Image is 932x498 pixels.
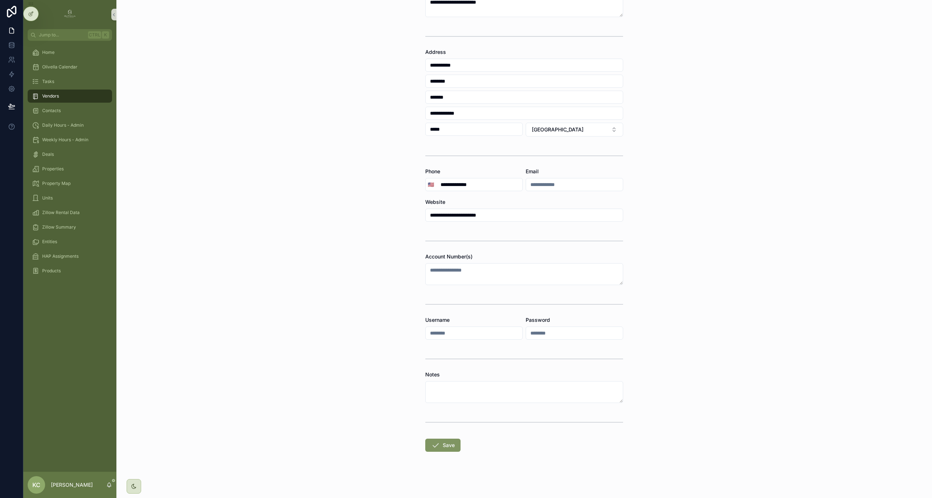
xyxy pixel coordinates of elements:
button: Jump to...CtrlK [28,29,112,41]
a: HAP Assignments [28,250,112,263]
span: Weekly Hours - Admin [42,137,88,143]
span: Phone [425,168,440,174]
span: Home [42,50,55,55]
a: Daily Hours - Admin [28,119,112,132]
a: Contacts [28,104,112,117]
span: Contacts [42,108,61,114]
span: Products [42,268,61,274]
a: Tasks [28,75,112,88]
span: Olivella Calendar [42,64,77,70]
span: HAP Assignments [42,253,79,259]
span: Notes [425,371,440,378]
span: Vendors [42,93,59,99]
a: Olivella Calendar [28,60,112,74]
button: Save [425,439,461,452]
span: Email [526,168,539,174]
span: Units [42,195,53,201]
a: Zillow Summary [28,221,112,234]
span: Website [425,199,445,205]
span: Password [526,317,550,323]
span: Property Map [42,181,71,186]
a: Property Map [28,177,112,190]
span: Ctrl [88,31,101,39]
span: Zillow Rental Data [42,210,80,216]
span: Jump to... [39,32,85,38]
span: [GEOGRAPHIC_DATA] [532,126,584,133]
span: Daily Hours - Admin [42,122,84,128]
span: 🇺🇸 [428,181,434,188]
a: Home [28,46,112,59]
button: Select Button [426,178,436,191]
a: Weekly Hours - Admin [28,133,112,146]
a: Zillow Rental Data [28,206,112,219]
a: Deals [28,148,112,161]
button: Select Button [526,123,623,137]
a: Products [28,264,112,277]
img: App logo [64,9,76,20]
a: Properties [28,162,112,175]
span: KC [32,481,40,489]
span: Zillow Summary [42,224,76,230]
a: Entities [28,235,112,248]
span: Address [425,49,446,55]
span: Properties [42,166,64,172]
a: Vendors [28,90,112,103]
span: Deals [42,151,54,157]
span: Tasks [42,79,54,84]
a: Units [28,191,112,205]
span: Entities [42,239,57,245]
p: [PERSON_NAME] [51,481,93,489]
div: scrollable content [23,41,116,287]
span: K [103,32,108,38]
span: Account Number(s) [425,253,473,260]
span: Username [425,317,450,323]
